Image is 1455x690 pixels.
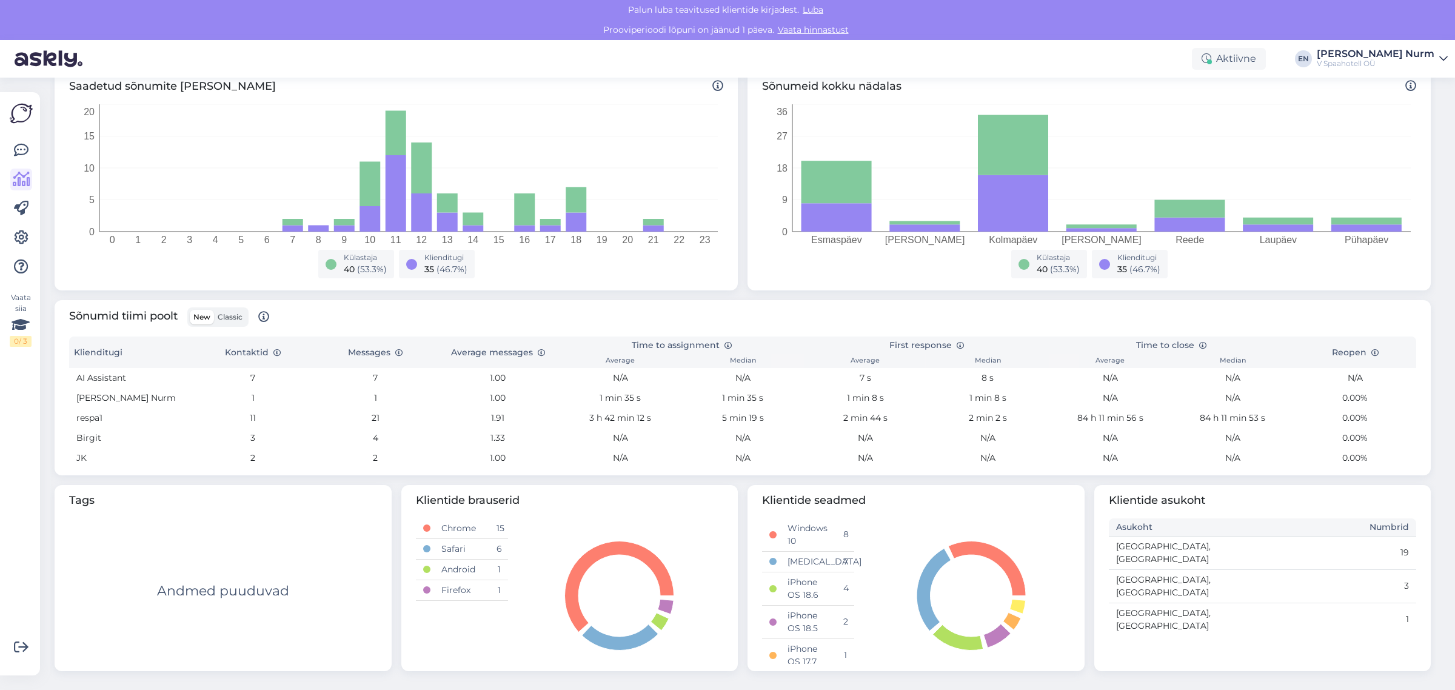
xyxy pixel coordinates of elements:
td: 2 min 2 s [926,408,1049,428]
th: Reopen [1294,337,1416,368]
span: New [193,312,210,321]
td: N/A [926,428,1049,448]
a: Vaata hinnastust [774,24,852,35]
td: 1.00 [436,368,559,388]
td: 8 s [926,368,1049,388]
th: Kontaktid [192,337,314,368]
td: iPhone OS 17.7 [780,638,835,672]
td: Windows 10 [780,518,835,552]
span: ( 46.7 %) [1129,264,1160,275]
span: ( 46.7 %) [436,264,467,275]
td: N/A [804,448,926,468]
td: N/A [804,428,926,448]
td: N/A [681,428,804,448]
td: N/A [926,448,1049,468]
tspan: 27 [777,131,788,141]
span: Luba [799,4,827,15]
div: V Spaahotell OÜ [1317,59,1434,69]
td: 1.00 [436,448,559,468]
tspan: 21 [648,235,659,245]
td: Safari [434,538,489,559]
tspan: 6 [264,235,270,245]
tspan: Laupäev [1260,235,1297,245]
span: 35 [424,264,434,275]
td: 1.91 [436,408,559,428]
tspan: 9 [341,235,347,245]
th: Average [559,354,681,368]
td: 15 [489,518,507,539]
td: 2 [836,605,854,638]
th: First response [804,337,1049,354]
td: [GEOGRAPHIC_DATA], [GEOGRAPHIC_DATA] [1109,603,1263,636]
a: [PERSON_NAME] NurmV Spaahotell OÜ [1317,49,1448,69]
th: Numbrid [1262,518,1416,537]
td: N/A [1049,368,1171,388]
span: 40 [344,264,355,275]
span: Klientide seadmed [762,492,1070,509]
tspan: [PERSON_NAME] [885,235,965,246]
td: N/A [1049,388,1171,408]
tspan: 19 [597,235,607,245]
div: Klienditugi [424,252,467,263]
div: Klienditugi [1117,252,1160,263]
span: Classic [218,312,242,321]
tspan: 2 [161,235,167,245]
td: [PERSON_NAME] Nurm [69,388,192,408]
tspan: 3 [187,235,192,245]
th: Time to assignment [559,337,804,354]
td: 84 h 11 min 56 s [1049,408,1171,428]
tspan: Reede [1176,235,1204,245]
tspan: 0 [89,227,95,237]
th: Average [1049,354,1171,368]
div: [PERSON_NAME] Nurm [1317,49,1434,59]
td: 0.00% [1294,408,1416,428]
td: 1 [314,388,436,408]
td: 3 h 42 min 12 s [559,408,681,428]
td: N/A [1171,428,1294,448]
td: N/A [1049,428,1171,448]
tspan: Esmaspäev [811,235,862,245]
td: 3 [1262,569,1416,603]
td: Firefox [434,580,489,600]
td: Birgit [69,428,192,448]
td: AI Assistant [69,368,192,388]
td: 4 [314,428,436,448]
td: N/A [1294,368,1416,388]
td: N/A [681,448,804,468]
td: iPhone OS 18.6 [780,572,835,605]
tspan: 5 [238,235,244,245]
td: 1 min 35 s [681,388,804,408]
td: 2 [314,448,436,468]
tspan: 10 [84,163,95,173]
td: 84 h 11 min 53 s [1171,408,1294,428]
td: N/A [1171,388,1294,408]
th: Average messages [436,337,559,368]
td: 1 [192,388,314,408]
tspan: Kolmapäev [989,235,1037,245]
tspan: 18 [777,163,788,173]
tspan: 14 [467,235,478,245]
tspan: 18 [570,235,581,245]
th: Time to close [1049,337,1294,354]
td: N/A [1049,448,1171,468]
td: 1 [489,580,507,600]
th: Average [804,354,926,368]
td: Chrome [434,518,489,539]
td: 3 [192,428,314,448]
tspan: 20 [622,235,633,245]
tspan: 16 [519,235,530,245]
td: 1 min 8 s [926,388,1049,408]
span: Sõnumeid kokku nädalas [762,78,1416,95]
td: 2 min 44 s [804,408,926,428]
span: 40 [1037,264,1048,275]
tspan: 20 [84,107,95,117]
tspan: 12 [416,235,427,245]
td: 0.00% [1294,428,1416,448]
tspan: 5 [89,195,95,205]
div: 0 / 3 [10,336,32,347]
td: 7 s [804,368,926,388]
td: 1 min 8 s [804,388,926,408]
td: respa1 [69,408,192,428]
td: N/A [559,368,681,388]
div: EN [1295,50,1312,67]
